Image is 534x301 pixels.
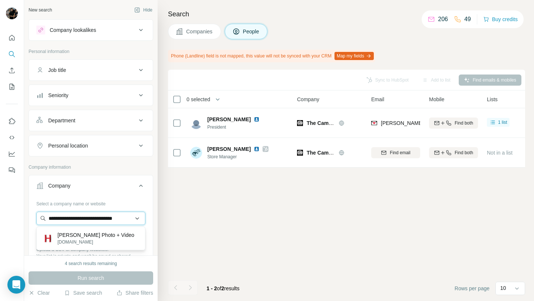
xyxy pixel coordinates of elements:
div: 4 search results remaining [65,260,117,267]
span: [PERSON_NAME][EMAIL_ADDRESS][DOMAIN_NAME] [381,120,511,126]
button: Company lookalikes [29,21,153,39]
span: The Camera Shop of Muskegon [307,120,384,126]
span: 0 selected [187,96,210,103]
span: Mobile [429,96,444,103]
span: Find email [390,149,410,156]
button: Dashboard [6,147,18,161]
span: Store Manager [207,153,268,160]
button: Find both [429,147,478,158]
p: Company information [29,164,153,171]
button: Save search [64,289,102,297]
div: Department [48,117,75,124]
div: Seniority [48,92,68,99]
h4: Search [168,9,525,19]
span: of [217,285,221,291]
span: Company [297,96,319,103]
img: Hunt's Photo + Video [43,233,53,244]
div: Company lookalikes [50,26,96,34]
div: Company [48,182,70,189]
span: 1 - 2 [207,285,217,291]
button: Feedback [6,163,18,177]
img: provider findymail logo [371,119,377,127]
span: 1 list [498,119,507,126]
div: Job title [48,66,66,74]
span: Companies [186,28,213,35]
span: Lists [487,96,498,103]
span: Email [371,96,384,103]
p: 206 [438,15,448,24]
span: Find both [455,149,473,156]
button: Job title [29,61,153,79]
button: Clear [29,289,50,297]
img: Avatar [6,7,18,19]
img: Avatar [190,117,202,129]
button: Enrich CSV [6,64,18,77]
button: Find email [371,147,420,158]
span: Rows per page [455,285,489,292]
p: 49 [464,15,471,24]
button: Department [29,112,153,129]
div: Personal location [48,142,88,149]
img: Logo of The Camera Shop of Muskegon [297,150,303,156]
div: Select a company name or website [36,198,145,207]
span: [PERSON_NAME] [207,145,251,153]
span: results [207,285,240,291]
button: Buy credits [483,14,518,24]
p: Your list is private and won't be saved or shared. [36,253,145,259]
button: Company [29,177,153,198]
img: Logo of The Camera Shop of Muskegon [297,120,303,126]
span: [PERSON_NAME] [207,116,251,123]
span: People [243,28,260,35]
img: LinkedIn logo [254,146,260,152]
button: Search [6,47,18,61]
button: Use Surfe on LinkedIn [6,115,18,128]
button: Find both [429,118,478,129]
button: Seniority [29,86,153,104]
p: 10 [500,284,506,292]
div: Open Intercom Messenger [7,276,25,294]
p: [DOMAIN_NAME] [57,239,134,245]
span: 2 [221,285,224,291]
img: LinkedIn logo [254,116,260,122]
span: The Camera Shop of Muskegon [307,150,384,156]
button: Hide [129,4,158,16]
button: Map my fields [334,52,374,60]
span: President [207,124,268,130]
button: Personal location [29,137,153,155]
button: My lists [6,80,18,93]
p: Personal information [29,48,153,55]
span: Find both [455,120,473,126]
span: Not in a list [487,150,512,156]
div: Phone (Landline) field is not mapped, this value will not be synced with your CRM [168,50,375,62]
img: Avatar [190,147,202,159]
p: [PERSON_NAME] Photo + Video [57,231,134,239]
button: Share filters [116,289,153,297]
button: Quick start [6,31,18,44]
div: New search [29,7,52,13]
button: Use Surfe API [6,131,18,144]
